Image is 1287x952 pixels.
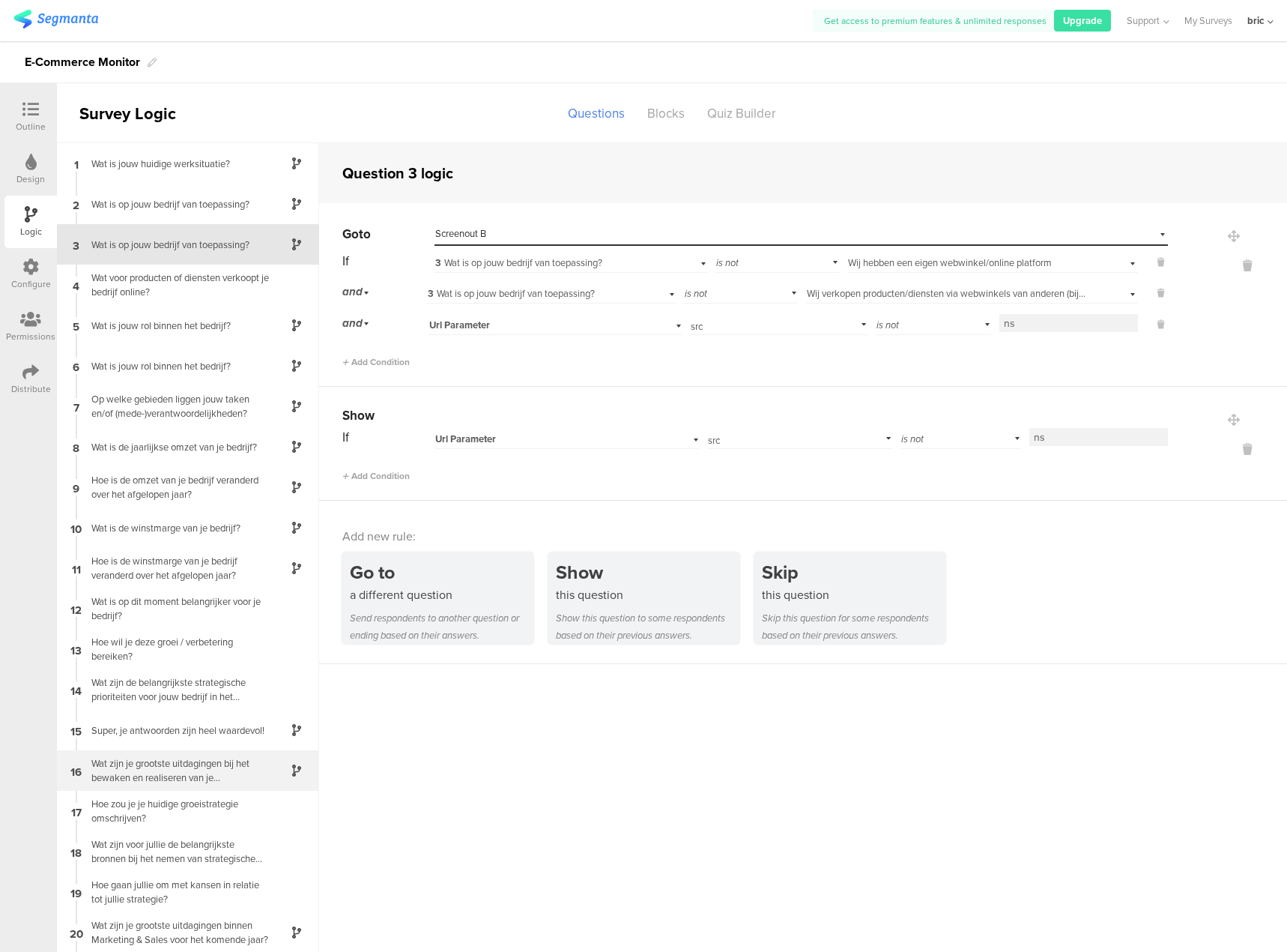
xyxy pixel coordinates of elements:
[557,100,636,127] div: Questions
[708,427,886,448] input: Select or type...
[876,318,899,332] span: is not
[1247,13,1264,28] div: bric
[901,432,924,446] span: is not
[82,675,270,704] div: Wat zijn de belangrijkste strategische prioriteiten voor jouw bedrijf in het komende jaar?
[82,473,270,501] div: Hoe is de omzet van je bedrijf veranderd over het afgelopen jaar?
[82,271,270,299] div: Wat voor producten of diensten verkoopt je bedrijf online?
[73,479,79,495] span: 9
[428,286,595,301] span: Wat is op jouw bedrijf van toepassing?
[82,521,270,535] div: Wat is de winstmarge van je bedrijf?
[82,319,270,333] div: Wat is jouw rol binnen het bedrijf?
[82,440,270,454] div: Wat is de jaarlijkse omzet van je bedrijf?
[716,256,739,270] span: is not
[73,196,79,212] span: 2
[762,609,945,644] div: Skip this question for some respondents based on their previous answers.
[435,256,602,270] span: Wat is op jouw bedrijf van toepassing?
[73,236,79,253] span: 3
[82,554,270,582] div: Hoe is de winstmarge van je bedrijf veranderd over het afgelopen jaar?
[342,355,410,369] span: Add Condition
[350,609,533,644] div: Send respondents to another question or ending based on their answers.
[556,558,739,586] div: Show
[342,252,433,271] div: If
[556,609,739,644] div: Show this question to some respondents based on their previous answers.
[342,406,375,425] span: Show
[82,392,270,421] div: Op welke gebieden liggen jouw taken en/of (mede-)verantwoordelijkheden?
[342,283,363,300] span: and
[70,519,82,536] span: 10
[848,256,1052,270] span: Wij hebben een eigen webwinkel/online platform
[350,586,533,603] div: a different question
[57,101,229,126] div: Survey Logic
[428,287,434,301] span: 3
[70,600,82,617] span: 12
[82,878,270,906] div: Hoe gaan jullie om met kansen in relatie tot jullie strategie?
[342,528,1265,545] div: Add new rule:
[82,837,270,866] div: Wat zijn voor jullie de belangrijkste bronnen bij het nemen van strategische beslissingen?
[73,277,79,293] span: 4
[71,803,82,819] span: 17
[73,439,79,455] span: 8
[82,594,270,623] div: Wat is op dit moment belangrijker voor je bedrijf?
[70,762,82,779] span: 16
[82,918,270,947] div: Wat zijn je grootste uitdagingen binnen Marketing & Sales voor het komende jaar?
[342,225,359,244] span: Go
[342,162,453,184] div: Question 3 logic
[691,313,861,334] input: Select or type...
[11,382,51,396] div: Distribute
[82,723,270,738] div: Super, je antwoorden zijn heel waardevol!
[11,277,51,291] div: Configure
[435,256,662,270] div: Wat is op jouw bedrijf van toepassing?
[73,358,79,374] span: 6
[20,225,42,238] div: Logic
[359,225,371,244] span: to
[342,315,363,331] span: and
[73,398,79,415] span: 7
[762,586,945,603] div: this question
[696,100,787,127] div: Quiz Builder
[435,226,486,241] span: Screenout B
[70,681,82,698] span: 14
[350,558,533,586] div: Go to
[70,884,82,900] span: 19
[762,558,945,586] div: Skip
[1063,13,1102,28] span: Upgrade
[1127,13,1160,28] span: Support
[636,100,696,127] div: Blocks
[824,14,1047,28] span: Get access to premium features & unlimited responses
[82,157,270,171] div: Wat is jouw huidige werksituatie?
[999,314,1138,332] input: Value
[6,330,55,343] div: Permissions
[429,319,490,332] span: Url Parameter
[82,359,270,373] div: Wat is jouw rol binnen het bedrijf?
[16,172,45,186] div: Design
[82,756,270,785] div: Wat zijn je grootste uitdagingen bij het bewaken en realiseren van je [PERSON_NAME] voor het kome...
[435,433,496,446] span: Url Parameter
[70,843,82,860] span: 18
[342,469,410,483] span: Add Condition
[70,924,83,941] span: 20
[82,635,270,663] div: Hoe wil je deze groei / verbetering bereiken?
[428,287,634,301] div: Wat is op jouw bedrijf van toepassing?
[342,428,433,447] div: If
[82,197,270,211] div: Wat is op jouw bedrijf van toepassing?
[435,256,441,270] span: 3
[82,797,270,825] div: Hoe zou je je huidige groeistrategie omschrijven?
[16,120,46,133] div: Outline
[13,10,98,28] img: segmanta logo
[556,586,739,603] div: this question
[1029,428,1168,446] input: Value
[72,560,81,576] span: 11
[807,286,1150,301] span: Wij verkopen producten/diensten via webwinkels van anderen (bijv. Bol of Booking)
[25,50,140,74] div: E-Commerce Monitor
[685,286,707,301] span: is not
[74,155,79,172] span: 1
[82,238,270,252] div: Wat is op jouw bedrijf van toepassing?
[70,722,82,738] span: 15
[70,641,82,657] span: 13
[73,317,79,334] span: 5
